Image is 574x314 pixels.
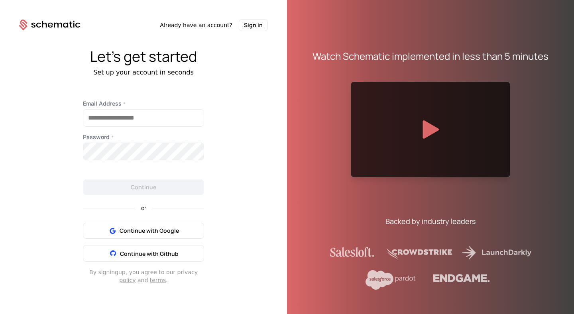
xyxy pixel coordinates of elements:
[135,205,153,211] span: or
[83,245,204,262] button: Continue with Github
[239,19,268,31] button: Sign in
[120,227,179,235] span: Continue with Google
[313,50,548,63] div: Watch Schematic implemented in less than 5 minutes
[150,277,166,283] a: terms
[160,21,232,29] span: Already have an account?
[83,223,204,239] button: Continue with Google
[83,179,204,195] button: Continue
[120,250,179,257] span: Continue with Github
[83,268,204,284] div: By signing up , you agree to our privacy and .
[385,216,476,227] div: Backed by industry leaders
[83,100,204,108] label: Email Address
[83,133,204,141] label: Password
[119,277,136,283] a: policy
